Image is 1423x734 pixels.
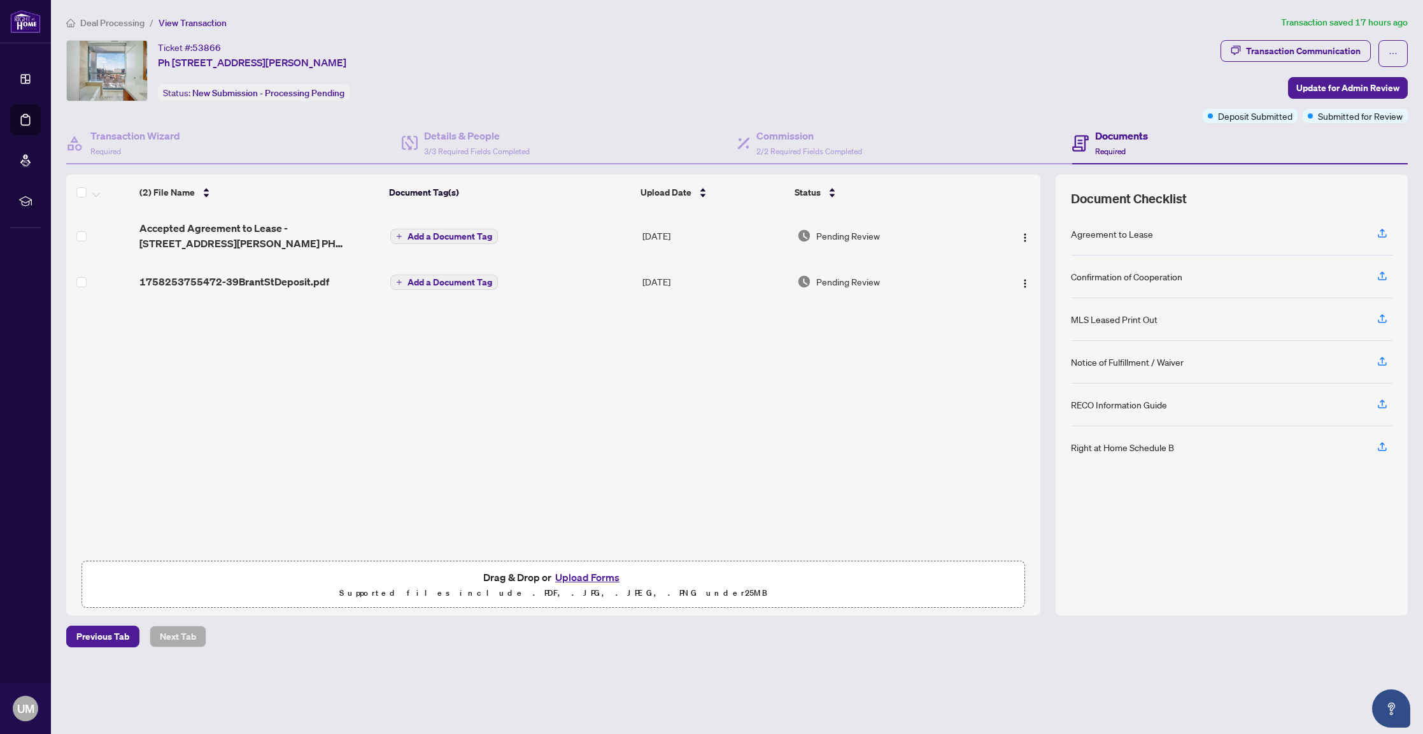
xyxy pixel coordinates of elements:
[384,175,635,210] th: Document Tag(s)
[67,41,147,101] img: IMG-C12390981_1.jpg
[390,275,498,290] button: Add a Document Tag
[1015,271,1035,292] button: Logo
[76,626,129,647] span: Previous Tab
[1095,128,1148,143] h4: Documents
[816,229,880,243] span: Pending Review
[1071,312,1158,326] div: MLS Leased Print Out
[1071,440,1174,454] div: Right at Home Schedule B
[90,147,121,156] span: Required
[1246,41,1361,61] div: Transaction Communication
[635,175,789,210] th: Upload Date
[10,10,41,33] img: logo
[150,626,206,647] button: Next Tab
[1071,398,1167,412] div: RECO Information Guide
[66,626,139,647] button: Previous Tab
[390,274,498,291] button: Add a Document Tag
[396,279,402,285] span: plus
[1296,78,1399,98] span: Update for Admin Review
[483,569,623,586] span: Drag & Drop or
[390,229,498,244] button: Add a Document Tag
[1372,689,1410,728] button: Open asap
[1095,147,1126,156] span: Required
[551,569,623,586] button: Upload Forms
[1318,109,1403,123] span: Submitted for Review
[139,185,195,199] span: (2) File Name
[158,40,221,55] div: Ticket #:
[1281,15,1408,30] article: Transaction saved 17 hours ago
[1020,233,1030,243] img: Logo
[637,210,792,261] td: [DATE]
[1071,270,1182,284] div: Confirmation of Cooperation
[424,128,530,143] h4: Details & People
[756,128,862,143] h4: Commission
[396,233,402,240] span: plus
[637,261,792,302] td: [DATE]
[816,275,880,289] span: Pending Review
[756,147,862,156] span: 2/2 Required Fields Completed
[390,228,498,245] button: Add a Document Tag
[1071,190,1187,208] span: Document Checklist
[139,220,379,251] span: Accepted Agreement to Lease - [STREET_ADDRESS][PERSON_NAME] PH 1022.pdf
[158,55,346,70] span: Ph [STREET_ADDRESS][PERSON_NAME]
[192,87,344,99] span: New Submission - Processing Pending
[1015,226,1035,246] button: Logo
[90,128,180,143] h4: Transaction Wizard
[1389,49,1398,58] span: ellipsis
[150,15,153,30] li: /
[134,175,384,210] th: (2) File Name
[789,175,982,210] th: Status
[641,185,691,199] span: Upload Date
[1288,77,1408,99] button: Update for Admin Review
[797,275,811,289] img: Document Status
[66,18,75,27] span: home
[139,274,329,289] span: 1758253755472-39BrantStDeposit.pdf
[1071,227,1153,241] div: Agreement to Lease
[82,561,1024,608] span: Drag & Drop orUpload FormsSupported files include .PDF, .JPG, .JPEG, .PNG under25MB
[158,84,350,101] div: Status:
[80,17,145,29] span: Deal Processing
[159,17,227,29] span: View Transaction
[424,147,530,156] span: 3/3 Required Fields Completed
[795,185,821,199] span: Status
[192,42,221,54] span: 53866
[1221,40,1371,62] button: Transaction Communication
[90,586,1017,601] p: Supported files include .PDF, .JPG, .JPEG, .PNG under 25 MB
[1020,278,1030,289] img: Logo
[407,278,492,287] span: Add a Document Tag
[1071,355,1184,369] div: Notice of Fulfillment / Waiver
[1218,109,1292,123] span: Deposit Submitted
[407,232,492,241] span: Add a Document Tag
[797,229,811,243] img: Document Status
[17,700,34,717] span: UM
